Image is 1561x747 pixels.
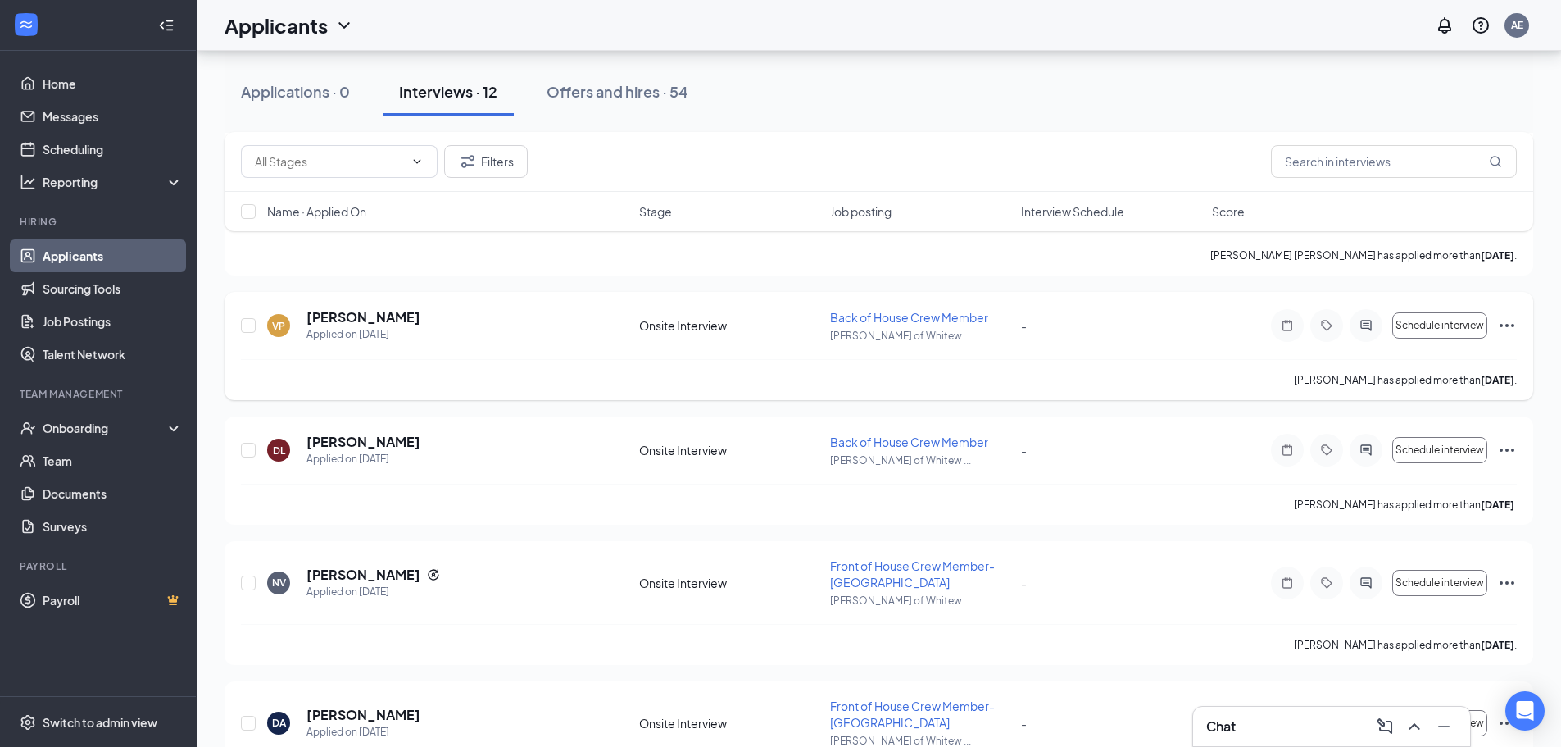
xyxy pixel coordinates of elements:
svg: Reapply [427,568,440,581]
h1: Applicants [225,11,328,39]
svg: UserCheck [20,420,36,436]
span: Interview Schedule [1021,203,1124,220]
a: PayrollCrown [43,584,183,617]
div: DL [273,444,285,458]
button: ComposeMessage [1372,713,1398,740]
button: ChevronUp [1401,713,1427,740]
a: Scheduling [43,133,183,166]
a: Team [43,444,183,477]
div: Onboarding [43,420,169,436]
span: Schedule interview [1395,320,1484,331]
button: Schedule interview [1392,437,1487,463]
div: Applications · 0 [241,81,350,102]
div: Applied on [DATE] [306,451,420,467]
div: NV [272,576,286,590]
a: Home [43,67,183,100]
span: Schedule interview [1395,444,1484,456]
h5: [PERSON_NAME] [306,566,420,584]
div: Hiring [20,215,179,229]
svg: ChevronDown [334,16,354,35]
svg: Settings [20,714,36,731]
div: DA [272,716,286,730]
div: Switch to admin view [43,714,157,731]
span: Front of House Crew Member-[GEOGRAPHIC_DATA] [830,558,995,590]
div: Onsite Interview [639,715,820,731]
span: - [1021,576,1027,590]
div: Offers and hires · 54 [547,81,688,102]
svg: Ellipses [1497,316,1517,335]
p: [PERSON_NAME] [PERSON_NAME] has applied more than . [1210,248,1517,262]
div: Applied on [DATE] [306,724,420,740]
span: Job posting [830,203,892,220]
svg: ActiveChat [1356,444,1376,457]
span: - [1021,716,1027,731]
svg: Filter [458,152,478,171]
button: Schedule interview [1392,312,1487,339]
input: All Stages [255,153,404,171]
div: Interviews · 12 [399,81,497,102]
svg: ComposeMessage [1375,717,1395,736]
p: [PERSON_NAME] has applied more than . [1294,638,1517,652]
svg: Minimize [1434,717,1454,736]
a: Sourcing Tools [43,272,183,305]
span: Schedule interview [1395,577,1484,589]
button: Schedule interview [1392,570,1487,596]
svg: Collapse [158,17,175,34]
div: VP [272,319,285,333]
h5: [PERSON_NAME] [306,433,420,451]
svg: Ellipses [1497,713,1517,733]
div: Reporting [43,174,184,190]
p: [PERSON_NAME] of Whitew ... [830,594,1011,608]
svg: ActiveChat [1356,576,1376,590]
a: Talent Network [43,338,183,371]
svg: WorkstreamLogo [18,16,34,33]
p: [PERSON_NAME] has applied more than . [1294,498,1517,512]
div: Team Management [20,387,179,401]
a: Job Postings [43,305,183,338]
div: Onsite Interview [639,575,820,591]
svg: Notifications [1435,16,1454,35]
a: Messages [43,100,183,133]
span: Back of House Crew Member [830,435,988,449]
div: Open Intercom Messenger [1505,691,1545,731]
svg: MagnifyingGlass [1489,155,1502,168]
span: Score [1212,203,1245,220]
svg: QuestionInfo [1471,16,1491,35]
svg: Tag [1317,319,1336,332]
svg: Analysis [20,174,36,190]
b: [DATE] [1481,499,1514,511]
span: Front of House Crew Member-[GEOGRAPHIC_DATA] [830,699,995,730]
b: [DATE] [1481,639,1514,651]
svg: Ellipses [1497,573,1517,593]
span: Name · Applied On [267,203,366,220]
input: Search in interviews [1271,145,1517,178]
h3: Chat [1206,717,1236,736]
svg: Note [1277,319,1297,332]
span: - [1021,318,1027,333]
div: Payroll [20,559,179,573]
svg: Note [1277,444,1297,457]
span: - [1021,443,1027,458]
div: Onsite Interview [639,317,820,334]
b: [DATE] [1481,249,1514,262]
div: Applied on [DATE] [306,326,420,343]
h5: [PERSON_NAME] [306,706,420,724]
svg: Note [1277,576,1297,590]
svg: ActiveChat [1356,319,1376,332]
div: AE [1511,18,1523,32]
button: Minimize [1431,713,1457,740]
a: Surveys [43,510,183,543]
b: [DATE] [1481,374,1514,386]
div: Applied on [DATE] [306,584,440,600]
svg: ChevronUp [1404,717,1424,736]
svg: Tag [1317,576,1336,590]
a: Documents [43,477,183,510]
a: Applicants [43,239,183,272]
span: Stage [639,203,672,220]
p: [PERSON_NAME] has applied more than . [1294,373,1517,387]
h5: [PERSON_NAME] [306,308,420,326]
p: [PERSON_NAME] of Whitew ... [830,453,1011,467]
svg: Tag [1317,444,1336,457]
button: Filter Filters [444,145,528,178]
span: Back of House Crew Member [830,310,988,325]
